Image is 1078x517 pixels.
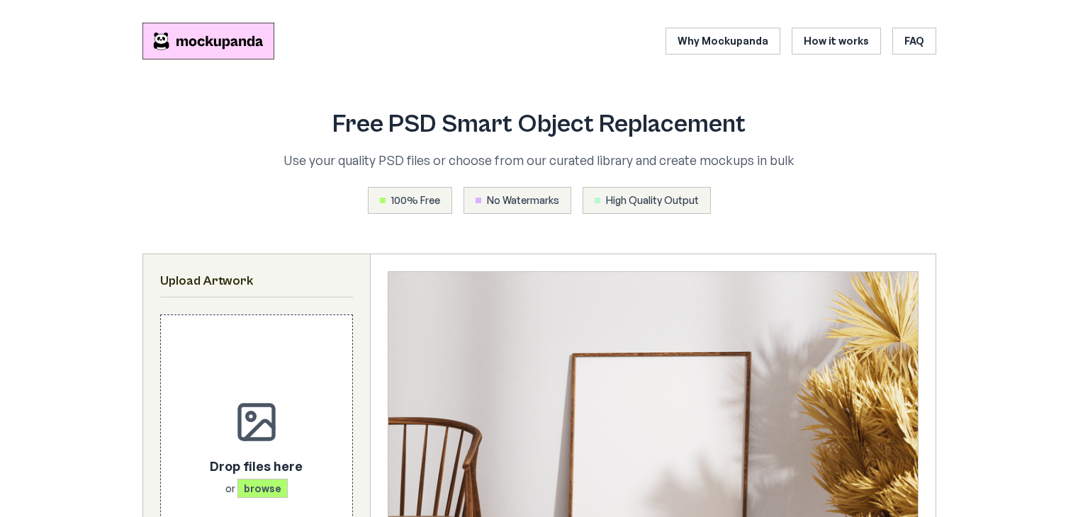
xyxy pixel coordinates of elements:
[210,456,303,476] p: Drop files here
[210,482,303,496] p: or
[792,28,881,55] a: How it works
[606,193,699,208] span: High Quality Output
[142,23,274,59] img: Mockupanda
[237,479,288,498] span: browse
[666,28,780,55] a: Why Mockupanda
[892,28,936,55] a: FAQ
[222,110,857,139] h1: Free PSD Smart Object Replacement
[142,23,274,59] a: Mockupanda home
[222,150,857,170] p: Use your quality PSD files or choose from our curated library and create mockups in bulk
[487,193,559,208] span: No Watermarks
[160,271,353,291] h2: Upload Artwork
[391,193,440,208] span: 100% Free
